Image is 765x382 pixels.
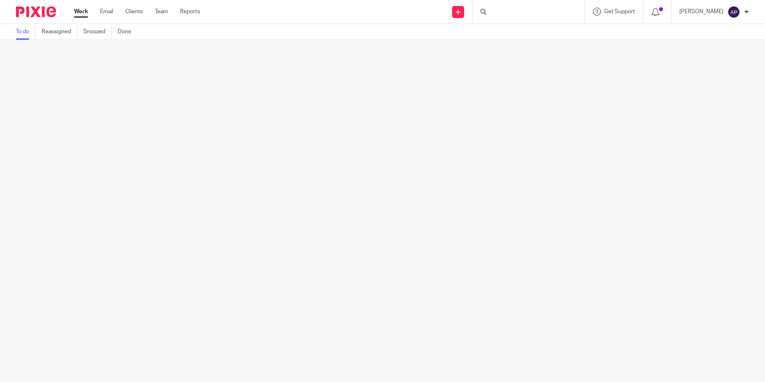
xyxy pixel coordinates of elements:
[16,6,56,17] img: Pixie
[155,8,168,16] a: Team
[83,24,112,40] a: Snoozed
[727,6,740,18] img: svg%3E
[604,9,635,14] span: Get Support
[679,8,723,16] p: [PERSON_NAME]
[180,8,200,16] a: Reports
[42,24,77,40] a: Reassigned
[100,8,113,16] a: Email
[16,24,36,40] a: To do
[74,8,88,16] a: Work
[118,24,137,40] a: Done
[125,8,143,16] a: Clients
